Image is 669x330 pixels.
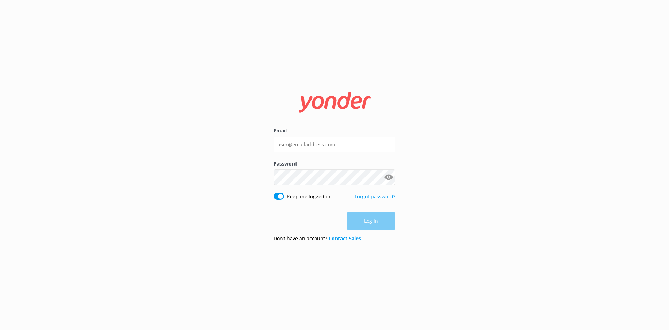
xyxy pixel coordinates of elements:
[274,235,361,242] p: Don’t have an account?
[274,160,395,168] label: Password
[382,170,395,184] button: Show password
[274,137,395,152] input: user@emailaddress.com
[287,193,330,200] label: Keep me logged in
[355,193,395,200] a: Forgot password?
[329,235,361,242] a: Contact Sales
[274,127,395,134] label: Email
